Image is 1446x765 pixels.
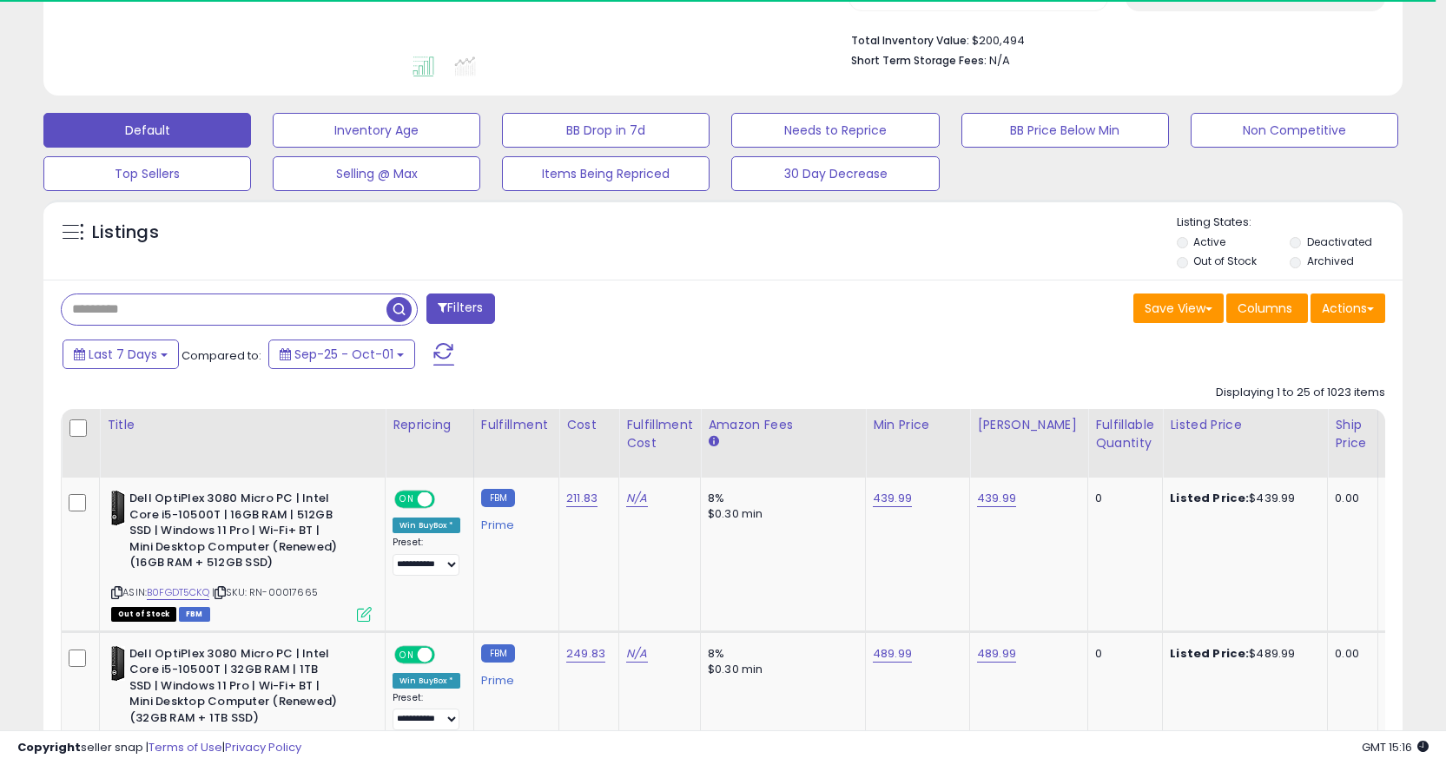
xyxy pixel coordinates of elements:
[626,416,693,452] div: Fulfillment Cost
[432,492,460,507] span: OFF
[107,416,378,434] div: Title
[212,585,318,599] span: | SKU: RN-00017665
[111,491,372,619] div: ASIN:
[708,646,852,662] div: 8%
[873,490,912,507] a: 439.99
[851,33,969,48] b: Total Inventory Value:
[566,416,611,434] div: Cost
[92,221,159,245] h5: Listings
[1335,646,1363,662] div: 0.00
[1307,254,1354,268] label: Archived
[89,346,157,363] span: Last 7 Days
[393,518,460,533] div: Win BuyBox *
[111,646,125,681] img: 31phEonHXbL._SL40_.jpg
[43,156,251,191] button: Top Sellers
[1307,234,1372,249] label: Deactivated
[481,644,515,663] small: FBM
[1170,645,1249,662] b: Listed Price:
[182,347,261,364] span: Compared to:
[977,490,1016,507] a: 439.99
[481,667,545,688] div: Prime
[708,506,852,522] div: $0.30 min
[1238,300,1292,317] span: Columns
[1335,491,1363,506] div: 0.00
[1095,416,1155,452] div: Fulfillable Quantity
[873,645,912,663] a: 489.99
[1170,491,1314,506] div: $439.99
[225,739,301,755] a: Privacy Policy
[708,434,718,450] small: Amazon Fees.
[129,646,340,731] b: Dell OptiPlex 3080 Micro PC | Intel Core i5-10500T | 32GB RAM | 1TB SSD | Windows 11 Pro | Wi-Fi+...
[147,585,209,600] a: B0FGDT5CKQ
[481,416,551,434] div: Fulfillment
[1095,646,1149,662] div: 0
[1216,385,1385,401] div: Displaying 1 to 25 of 1023 items
[1191,113,1398,148] button: Non Competitive
[731,156,939,191] button: 30 Day Decrease
[873,416,962,434] div: Min Price
[149,739,222,755] a: Terms of Use
[708,491,852,506] div: 8%
[626,490,647,507] a: N/A
[708,416,858,434] div: Amazon Fees
[294,346,393,363] span: Sep-25 - Oct-01
[1385,644,1419,663] small: FBM
[731,113,939,148] button: Needs to Reprice
[626,645,647,663] a: N/A
[851,29,1372,49] li: $200,494
[268,340,415,369] button: Sep-25 - Oct-01
[566,645,605,663] a: 249.83
[179,607,210,622] span: FBM
[502,113,710,148] button: BB Drop in 7d
[63,340,179,369] button: Last 7 Days
[17,740,301,756] div: seller snap | |
[977,645,1016,663] a: 489.99
[961,113,1169,148] button: BB Price Below Min
[1226,293,1308,323] button: Columns
[977,416,1080,434] div: [PERSON_NAME]
[1385,489,1419,507] small: FBM
[396,647,418,662] span: ON
[393,692,460,731] div: Preset:
[989,52,1010,69] span: N/A
[111,491,125,525] img: 31phEonHXbL._SL40_.jpg
[393,537,460,576] div: Preset:
[432,647,460,662] span: OFF
[481,489,515,507] small: FBM
[1170,416,1320,434] div: Listed Price
[1177,214,1403,231] p: Listing States:
[129,491,340,576] b: Dell OptiPlex 3080 Micro PC | Intel Core i5-10500T | 16GB RAM | 512GB SSD | Windows 11 Pro | Wi-F...
[426,293,494,324] button: Filters
[17,739,81,755] strong: Copyright
[502,156,710,191] button: Items Being Repriced
[1335,416,1370,452] div: Ship Price
[273,113,480,148] button: Inventory Age
[1133,293,1224,323] button: Save View
[851,53,987,68] b: Short Term Storage Fees:
[43,113,251,148] button: Default
[393,416,466,434] div: Repricing
[1095,491,1149,506] div: 0
[708,662,852,677] div: $0.30 min
[1362,739,1429,755] span: 2025-10-9 15:16 GMT
[566,490,598,507] a: 211.83
[1170,490,1249,506] b: Listed Price:
[396,492,418,507] span: ON
[273,156,480,191] button: Selling @ Max
[481,511,545,532] div: Prime
[111,607,176,622] span: All listings that are currently out of stock and unavailable for purchase on Amazon
[1193,234,1225,249] label: Active
[1170,646,1314,662] div: $489.99
[1193,254,1257,268] label: Out of Stock
[393,673,460,689] div: Win BuyBox *
[1311,293,1385,323] button: Actions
